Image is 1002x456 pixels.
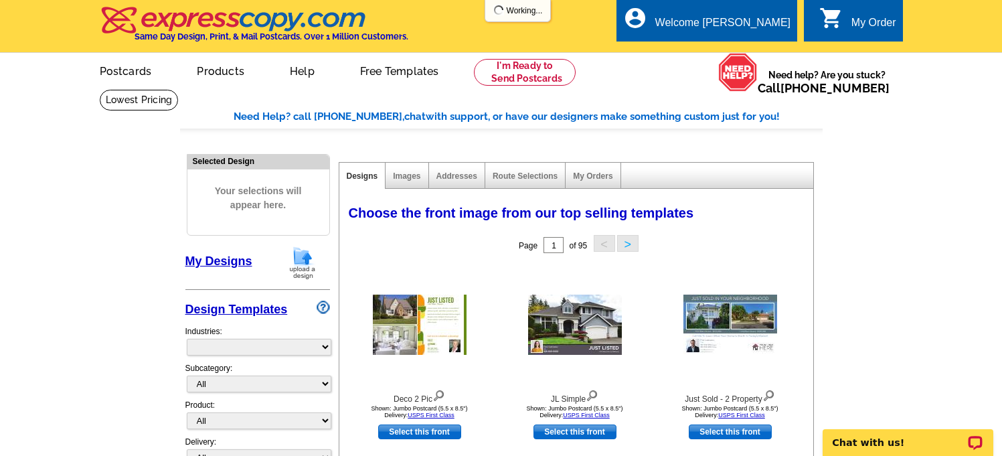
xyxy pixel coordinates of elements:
a: Addresses [436,171,477,181]
div: Product: [185,399,330,436]
a: Postcards [78,54,173,86]
a: My Orders [573,171,612,181]
div: Just Sold - 2 Property [657,387,804,405]
div: My Order [851,17,896,35]
a: Images [393,171,420,181]
a: Products [175,54,266,86]
span: Need help? Are you stuck? [758,68,896,95]
div: Shown: Jumbo Postcard (5.5 x 8.5") Delivery: [501,405,649,419]
a: use this design [689,425,772,439]
a: USPS First Class [563,412,610,419]
img: Just Sold - 2 Property [683,295,777,355]
a: USPS First Class [408,412,454,419]
img: view design details [762,387,775,402]
span: Your selections will appear here. [197,171,319,226]
a: Same Day Design, Print, & Mail Postcards. Over 1 Million Customers. [100,16,408,42]
span: Call [758,81,890,95]
div: Shown: Jumbo Postcard (5.5 x 8.5") Delivery: [346,405,493,419]
div: Welcome [PERSON_NAME] [655,17,790,35]
img: Deco 2 Pic [373,295,467,355]
i: shopping_cart [819,6,843,30]
span: Choose the front image from our top selling templates [349,206,694,220]
img: design-wizard-help-icon.png [317,301,330,314]
a: USPS First Class [718,412,765,419]
div: Subcategory: [185,362,330,399]
span: chat [404,110,426,123]
div: Deco 2 Pic [346,387,493,405]
img: view design details [432,387,445,402]
a: Designs [347,171,378,181]
button: > [617,235,639,252]
a: [PHONE_NUMBER] [780,81,890,95]
img: view design details [586,387,598,402]
div: Shown: Jumbo Postcard (5.5 x 8.5") Delivery: [657,405,804,419]
div: Need Help? call [PHONE_NUMBER], with support, or have our designers make something custom just fo... [234,109,823,125]
span: Page [519,241,537,250]
a: use this design [533,425,616,439]
a: Route Selections [493,171,558,181]
a: shopping_cart My Order [819,15,896,31]
img: help [718,53,758,92]
i: account_circle [623,6,647,30]
iframe: LiveChat chat widget [814,414,1002,456]
span: of 95 [569,241,587,250]
a: My Designs [185,254,252,268]
button: < [594,235,615,252]
h4: Same Day Design, Print, & Mail Postcards. Over 1 Million Customers. [135,31,408,42]
div: Industries: [185,319,330,362]
div: Selected Design [187,155,329,167]
img: JL Simple [528,295,622,355]
a: Design Templates [185,303,288,316]
img: upload-design [285,246,320,280]
img: loading... [493,5,504,15]
a: Free Templates [339,54,461,86]
a: Help [268,54,336,86]
div: JL Simple [501,387,649,405]
a: use this design [378,425,461,439]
